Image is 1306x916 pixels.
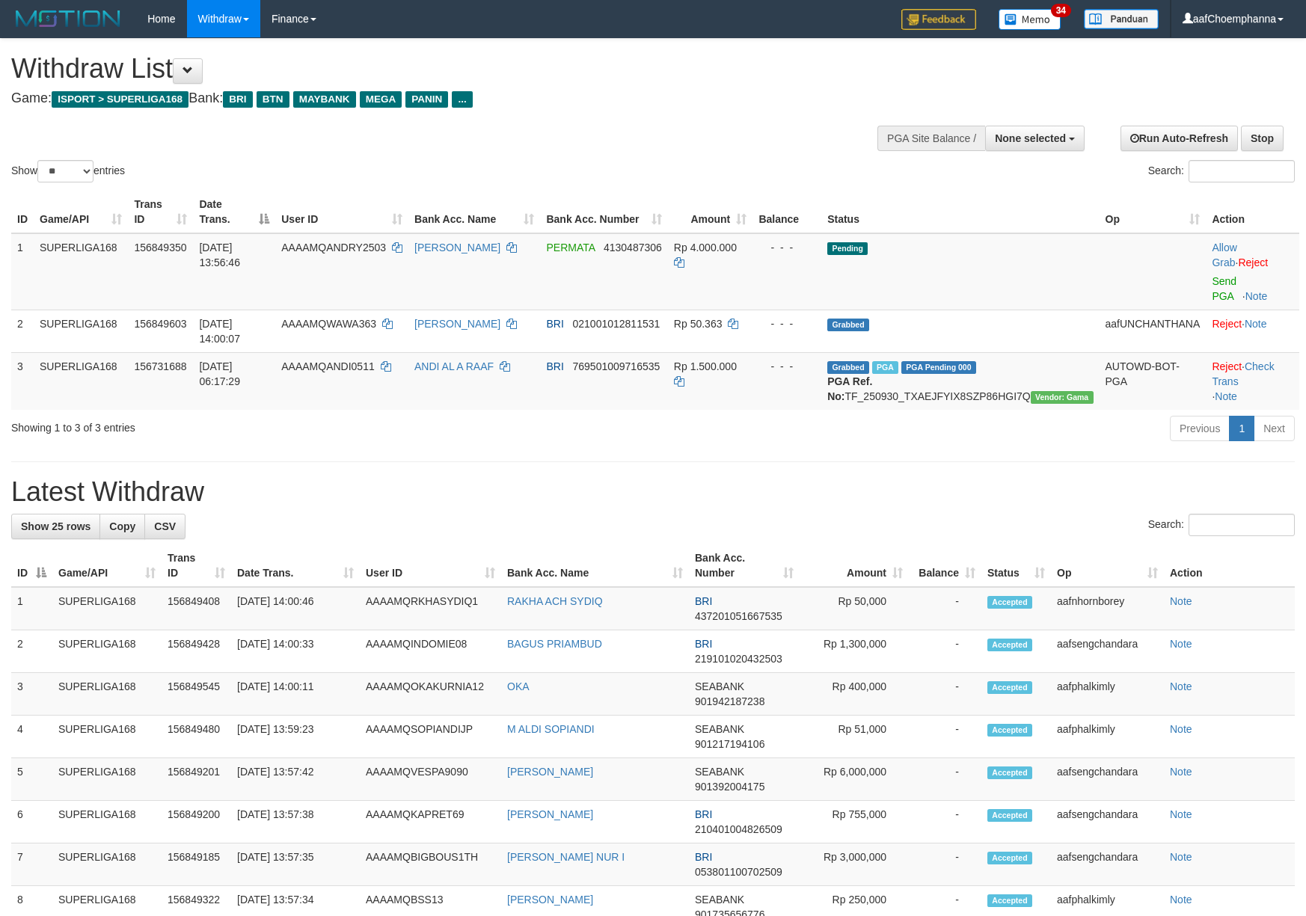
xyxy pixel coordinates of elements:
[231,716,360,758] td: [DATE] 13:59:23
[1206,233,1299,310] td: ·
[546,360,563,372] span: BRI
[674,360,737,372] span: Rp 1.500.000
[360,801,501,843] td: AAAAMQKAPRET69
[11,514,100,539] a: Show 25 rows
[360,673,501,716] td: AAAAMQOKAKURNIA12
[405,91,448,108] span: PANIN
[162,801,231,843] td: 156849200
[752,191,821,233] th: Balance
[695,866,782,878] span: Copy 053801100702509 to clipboard
[257,91,289,108] span: BTN
[199,318,240,345] span: [DATE] 14:00:07
[1051,544,1164,587] th: Op: activate to sort column ascending
[1100,310,1207,352] td: aafUNCHANTHANA
[507,595,603,607] a: RAKHA ACH SYDIQ
[360,843,501,886] td: AAAAMQBIGBOUS1TH
[199,242,240,268] span: [DATE] 13:56:46
[134,242,186,253] span: 156849350
[695,808,712,820] span: BRI
[507,638,602,650] a: BAGUS PRIAMBUD
[52,801,162,843] td: SUPERLIGA168
[901,9,976,30] img: Feedback.jpg
[507,680,530,692] a: OKA
[800,843,909,886] td: Rp 3,000,000
[11,352,34,410] td: 3
[901,361,976,374] span: PGA Pending
[674,318,723,330] span: Rp 50.363
[52,630,162,673] td: SUPERLIGA168
[604,242,662,253] span: Copy 4130487306 to clipboard
[109,520,135,532] span: Copy
[827,242,868,255] span: Pending
[52,544,162,587] th: Game/API: activate to sort column ascending
[144,514,186,539] a: CSV
[1254,416,1295,441] a: Next
[758,359,815,374] div: - - -
[11,630,52,673] td: 2
[507,851,625,863] a: [PERSON_NAME] NUR I
[987,639,1032,651] span: Accepted
[987,894,1032,907] span: Accepted
[11,544,52,587] th: ID: activate to sort column descending
[452,91,472,108] span: ...
[34,352,128,410] td: SUPERLIGA168
[1051,4,1071,17] span: 34
[1051,630,1164,673] td: aafsengchandara
[52,91,188,108] span: ISPORT > SUPERLIGA168
[134,360,186,372] span: 156731688
[1170,595,1192,607] a: Note
[758,316,815,331] div: - - -
[695,851,712,863] span: BRI
[1206,310,1299,352] td: ·
[546,318,563,330] span: BRI
[909,544,981,587] th: Balance: activate to sort column ascending
[987,852,1032,864] span: Accepted
[128,191,193,233] th: Trans ID: activate to sort column ascending
[540,191,667,233] th: Bank Acc. Number: activate to sort column ascending
[11,587,52,630] td: 1
[193,191,275,233] th: Date Trans.: activate to sort column descending
[162,673,231,716] td: 156849545
[1170,851,1192,863] a: Note
[21,520,91,532] span: Show 25 rows
[909,630,981,673] td: -
[507,808,593,820] a: [PERSON_NAME]
[11,843,52,886] td: 7
[695,595,712,607] span: BRI
[668,191,752,233] th: Amount: activate to sort column ascending
[52,758,162,801] td: SUPERLIGA168
[231,801,360,843] td: [DATE] 13:57:38
[281,360,375,372] span: AAAAMQANDI0511
[999,9,1061,30] img: Button%20Memo.svg
[360,587,501,630] td: AAAAMQRKHASYDIQ1
[231,587,360,630] td: [DATE] 14:00:46
[1031,391,1094,404] span: Vendor URL: https://trx31.1velocity.biz
[134,318,186,330] span: 156849603
[11,191,34,233] th: ID
[281,318,376,330] span: AAAAMQWAWA363
[1245,318,1267,330] a: Note
[507,766,593,778] a: [PERSON_NAME]
[414,242,500,253] a: [PERSON_NAME]
[695,653,782,665] span: Copy 219101020432503 to clipboard
[985,126,1085,151] button: None selected
[52,716,162,758] td: SUPERLIGA168
[987,596,1032,609] span: Accepted
[99,514,145,539] a: Copy
[909,673,981,716] td: -
[11,716,52,758] td: 4
[11,7,125,30] img: MOTION_logo.png
[689,544,800,587] th: Bank Acc. Number: activate to sort column ascending
[821,191,1099,233] th: Status
[800,801,909,843] td: Rp 755,000
[1189,514,1295,536] input: Search:
[1206,352,1299,410] td: · ·
[360,91,402,108] span: MEGA
[1170,894,1192,906] a: Note
[872,361,898,374] span: Marked by aafromsomean
[1170,638,1192,650] a: Note
[987,809,1032,822] span: Accepted
[572,360,660,372] span: Copy 769501009716535 to clipboard
[52,587,162,630] td: SUPERLIGA168
[800,587,909,630] td: Rp 50,000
